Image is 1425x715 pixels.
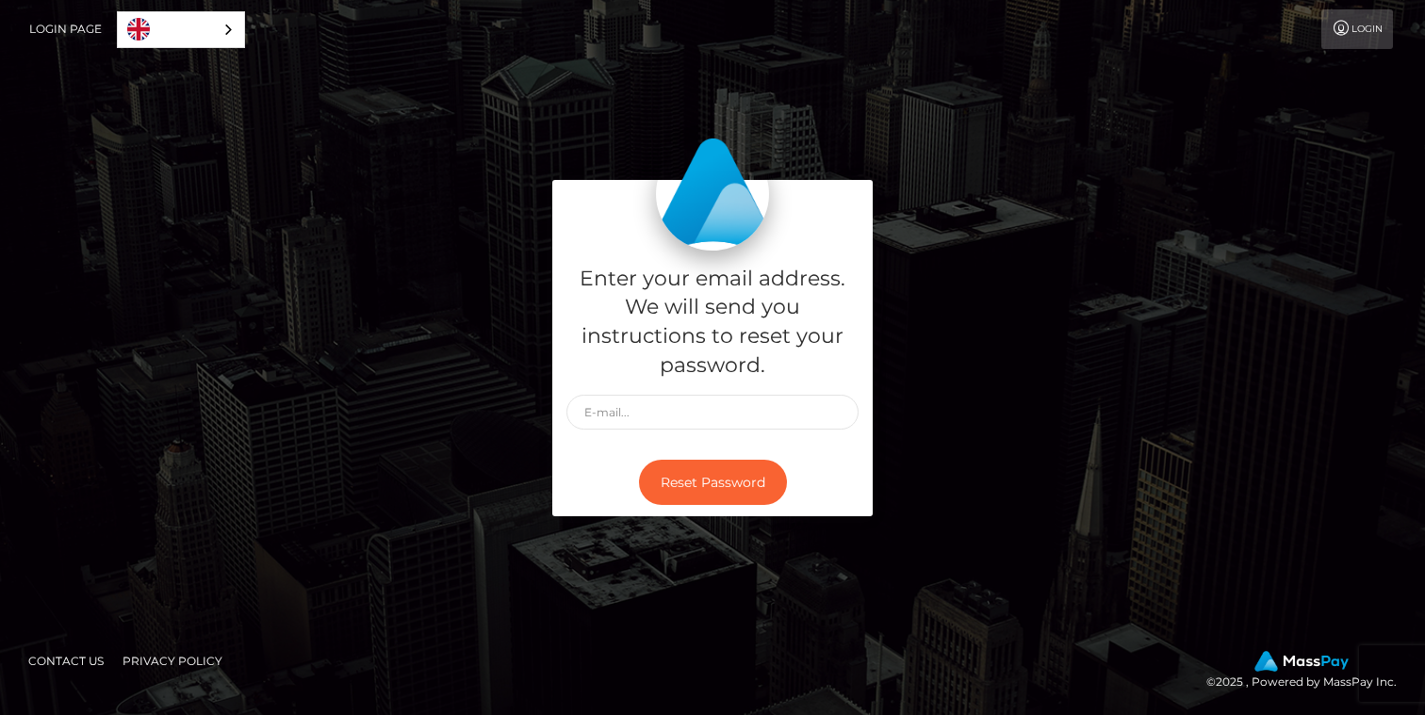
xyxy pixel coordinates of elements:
[1321,9,1393,49] a: Login
[566,395,859,430] input: E-mail...
[1254,651,1349,672] img: MassPay
[29,9,102,49] a: Login Page
[656,138,769,251] img: MassPay Login
[21,646,111,675] a: Contact Us
[115,646,230,675] a: Privacy Policy
[117,11,245,48] aside: Language selected: English
[1206,651,1411,692] div: © 2025 , Powered by MassPay Inc.
[118,12,244,47] a: English
[566,265,859,381] h5: Enter your email address. We will send you instructions to reset your password.
[117,11,245,48] div: Language
[639,460,787,506] button: Reset Password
